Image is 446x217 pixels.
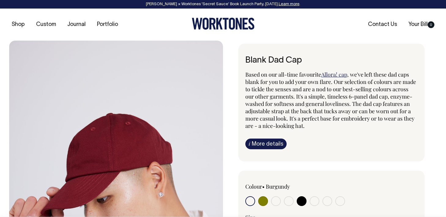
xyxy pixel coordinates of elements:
a: Learn more [279,2,299,6]
span: , we've left these dad caps blank for you to add your own flare. Our selection of colours are mad... [245,71,416,129]
a: Shop [9,20,27,30]
a: Contact Us [366,20,400,30]
h6: Blank Dad Cap [245,56,418,65]
a: iMore details [245,139,287,149]
a: Your Bill0 [406,20,437,30]
a: Portfolio [95,20,121,30]
div: Colour [245,183,314,190]
a: Journal [65,20,88,30]
a: Allora! cap [321,71,347,78]
div: [PERSON_NAME] × Worktones ‘Secret Sauce’ Book Launch Party, [DATE]. . [6,2,440,6]
span: 0 [428,21,434,28]
a: Custom [34,20,58,30]
span: i [249,140,250,147]
span: • [262,183,265,190]
label: Burgundy [266,183,290,190]
span: Based on our all-time favourite [245,71,321,78]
